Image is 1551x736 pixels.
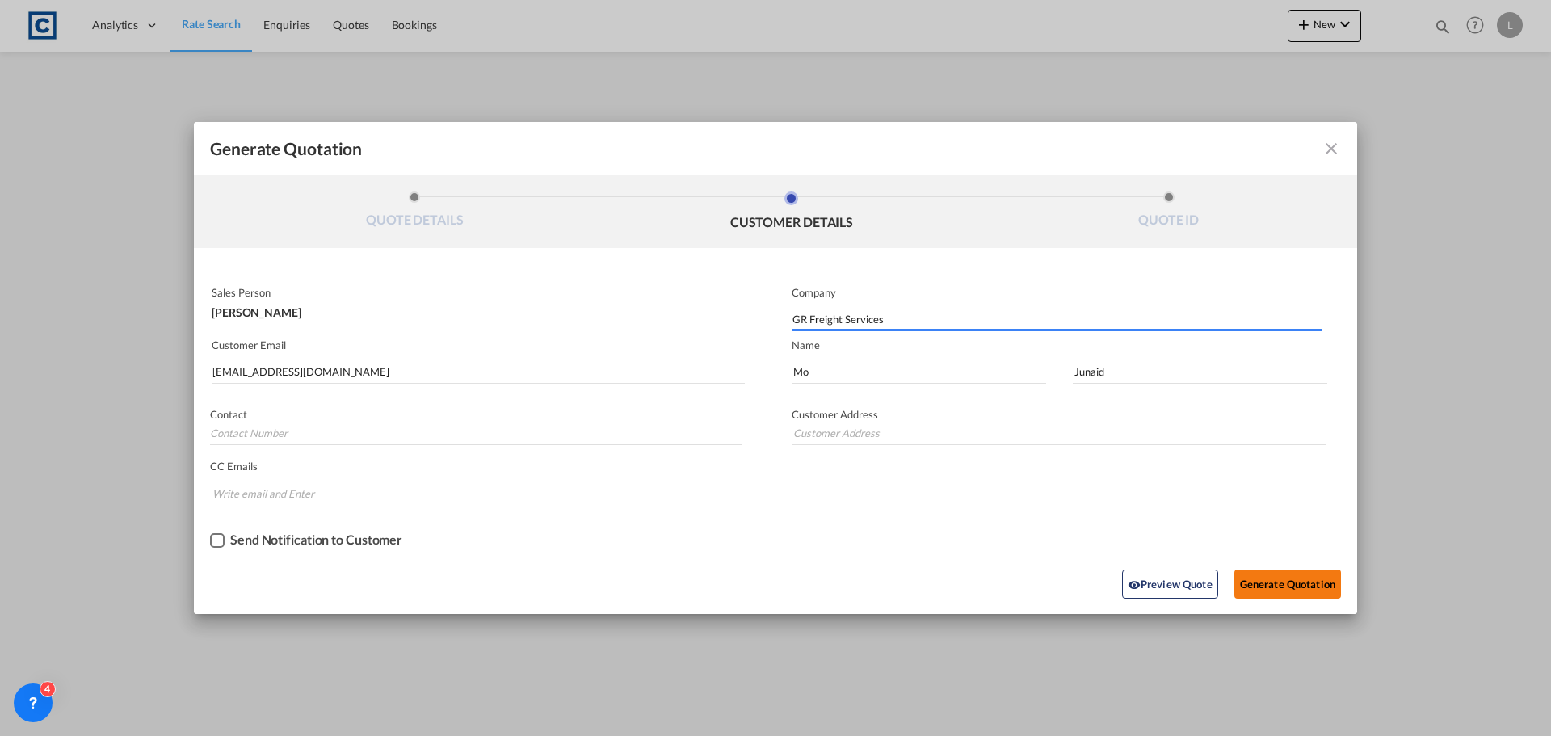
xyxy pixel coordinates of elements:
p: CC Emails [210,460,1290,473]
md-dialog: Generate QuotationQUOTE ... [194,122,1357,614]
p: Contact [210,408,742,421]
p: Name [792,339,1357,351]
span: Customer Address [792,408,878,421]
li: QUOTE ID [980,191,1357,235]
input: Customer Address [792,421,1326,445]
md-icon: icon-eye [1128,578,1141,591]
li: QUOTE DETAILS [226,191,603,235]
md-icon: icon-close fg-AAA8AD cursor m-0 [1322,139,1341,158]
li: CUSTOMER DETAILS [603,191,981,235]
input: Last Name [1073,360,1327,384]
input: Company Name [792,307,1322,331]
p: Sales Person [212,286,742,299]
md-chips-wrap: Chips container. Enter the text area, then type text, and press enter to add a chip. [210,479,1290,511]
input: Contact Number [210,421,742,445]
input: Search by Customer Name/Email Id/Company [212,360,745,384]
div: Send Notification to Customer [230,532,402,547]
md-checkbox: Checkbox No Ink [210,532,402,549]
input: Chips input. [212,481,334,507]
button: icon-eyePreview Quote [1122,570,1218,599]
p: Company [792,286,1322,299]
p: Customer Email [212,339,745,351]
input: First Name [792,360,1046,384]
div: [PERSON_NAME] [212,299,742,318]
button: Generate Quotation [1234,570,1341,599]
span: Generate Quotation [210,138,362,159]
